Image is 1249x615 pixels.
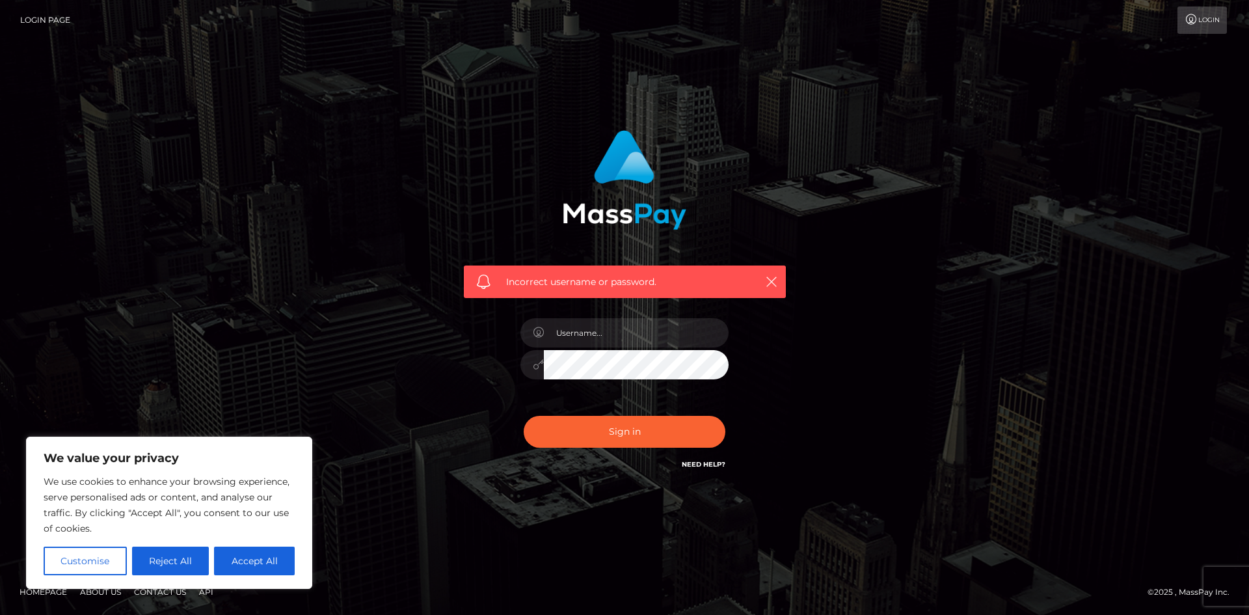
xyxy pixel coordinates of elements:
[1148,585,1239,599] div: © 2025 , MassPay Inc.
[20,7,70,34] a: Login Page
[14,582,72,602] a: Homepage
[132,547,209,575] button: Reject All
[44,450,295,466] p: We value your privacy
[1177,7,1227,34] a: Login
[44,547,127,575] button: Customise
[682,460,725,469] a: Need Help?
[129,582,191,602] a: Contact Us
[214,547,295,575] button: Accept All
[506,275,744,289] span: Incorrect username or password.
[194,582,219,602] a: API
[524,416,725,448] button: Sign in
[75,582,126,602] a: About Us
[26,437,312,589] div: We value your privacy
[563,130,686,230] img: MassPay Login
[44,474,295,536] p: We use cookies to enhance your browsing experience, serve personalised ads or content, and analys...
[544,318,729,348] input: Username...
